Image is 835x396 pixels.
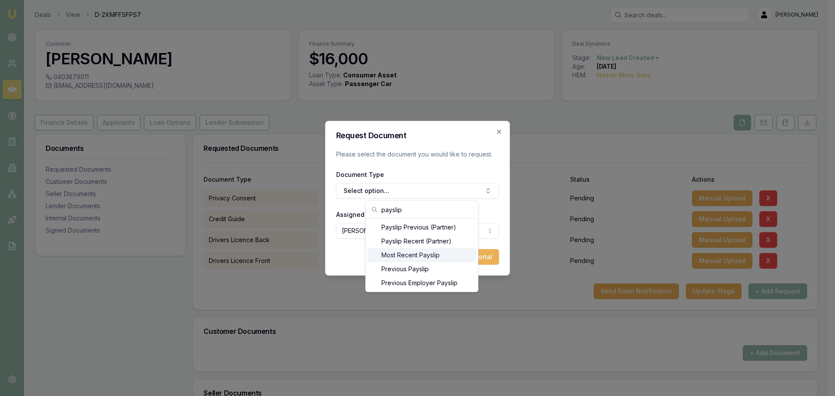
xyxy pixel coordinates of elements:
[336,171,384,178] label: Document Type
[336,211,384,218] label: Assigned Client
[367,276,476,290] div: Previous Employer Payslip
[367,248,476,262] div: Most Recent Payslip
[336,183,499,199] button: Select option...
[367,220,476,234] div: Payslip Previous (Partner)
[336,150,499,159] p: Please select the document you would like to request.
[367,262,476,276] div: Previous Payslip
[381,201,473,218] input: Search...
[367,234,476,248] div: Payslip Recent (Partner)
[366,219,478,292] div: Search...
[336,132,499,140] h2: Request Document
